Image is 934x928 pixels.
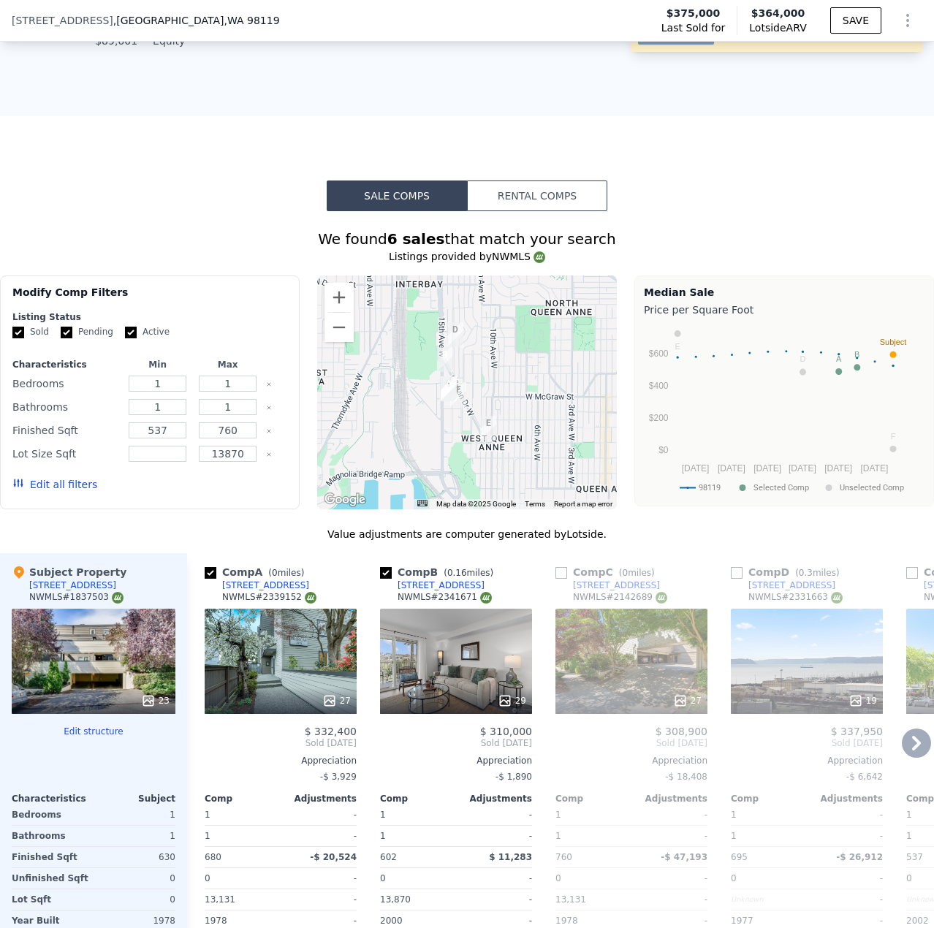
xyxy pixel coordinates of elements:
[12,565,126,579] div: Subject Property
[661,852,707,862] span: -$ 47,193
[467,180,607,211] button: Rental Comps
[682,463,710,473] text: [DATE]
[555,565,661,579] div: Comp C
[555,737,707,749] span: Sold [DATE]
[12,285,287,311] div: Modify Comp Filters
[498,693,526,708] div: 29
[555,810,561,820] span: 1
[555,579,660,591] a: [STREET_ADDRESS]
[113,13,280,28] span: , [GEOGRAPHIC_DATA]
[222,579,309,591] div: [STREET_ADDRESS]
[749,20,806,35] span: Lotside ARV
[810,889,883,910] div: -
[12,359,120,370] div: Characteristics
[644,285,924,300] div: Median Sale
[205,737,357,749] span: Sold [DATE]
[447,322,463,347] div: 2625 13th Ave W Apt 202
[731,565,846,579] div: Comp D
[634,868,707,889] div: -
[554,500,612,508] a: Report a map error
[459,826,532,846] div: -
[12,826,91,846] div: Bathrooms
[205,579,309,591] a: [STREET_ADDRESS]
[830,7,881,34] button: SAVE
[555,826,629,846] div: 1
[480,416,496,441] div: 1909 10th Ave W Apt 307
[441,376,457,401] div: 2219 14th Ave W Apt 305
[310,852,357,862] span: -$ 20,524
[731,579,835,591] a: [STREET_ADDRESS]
[456,793,532,805] div: Adjustments
[751,7,805,19] span: $364,000
[613,568,661,578] span: ( miles)
[284,826,357,846] div: -
[380,579,485,591] a: [STREET_ADDRESS]
[831,592,843,604] img: NWMLS Logo
[622,568,628,578] span: 0
[810,826,883,846] div: -
[656,592,667,604] img: NWMLS Logo
[205,793,281,805] div: Comp
[789,568,845,578] span: ( miles)
[12,726,175,737] button: Edit structure
[29,579,116,591] div: [STREET_ADDRESS]
[327,180,467,211] button: Sale Comps
[380,894,411,905] span: 13,870
[266,405,272,411] button: Clear
[753,463,781,473] text: [DATE]
[573,591,667,604] div: NWMLS # 2142689
[12,327,24,338] input: Sold
[126,359,190,370] div: Min
[658,445,669,455] text: $0
[656,726,707,737] span: $ 308,900
[667,6,721,20] span: $375,000
[906,852,923,862] span: 537
[906,873,912,883] span: 0
[459,889,532,910] div: -
[205,755,357,767] div: Appreciation
[824,463,852,473] text: [DATE]
[205,565,310,579] div: Comp A
[12,397,120,417] div: Bathrooms
[665,772,707,782] span: -$ 18,408
[61,326,113,338] label: Pending
[12,311,287,323] div: Listing Status
[380,873,386,883] span: 0
[496,772,532,782] span: -$ 1,890
[398,579,485,591] div: [STREET_ADDRESS]
[324,283,354,312] button: Zoom in
[673,693,702,708] div: 27
[836,354,842,363] text: A
[205,894,235,905] span: 13,131
[284,805,357,825] div: -
[555,894,586,905] span: 13,131
[96,847,175,867] div: 630
[96,868,175,889] div: 0
[854,350,859,359] text: B
[649,413,669,423] text: $200
[61,327,72,338] input: Pending
[205,826,278,846] div: 1
[12,868,91,889] div: Unfinished Sqft
[831,726,883,737] span: $ 337,950
[12,373,120,394] div: Bedrooms
[398,591,492,604] div: NWMLS # 2341671
[380,565,499,579] div: Comp B
[94,793,175,805] div: Subject
[224,15,279,26] span: , WA 98119
[631,793,707,805] div: Adjustments
[205,873,210,883] span: 0
[12,477,97,492] button: Edit all filters
[731,826,804,846] div: 1
[810,868,883,889] div: -
[644,320,921,503] div: A chart.
[699,483,721,492] text: 98119
[112,592,124,604] img: NWMLS Logo
[305,592,316,604] img: NWMLS Logo
[320,772,357,782] span: -$ 3,929
[12,805,91,825] div: Bedrooms
[12,326,49,338] label: Sold
[906,810,912,820] span: 1
[731,852,748,862] span: 695
[380,826,453,846] div: 1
